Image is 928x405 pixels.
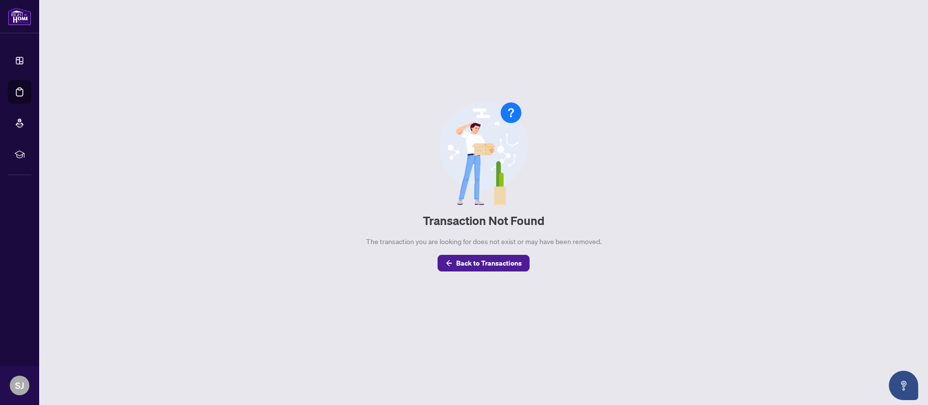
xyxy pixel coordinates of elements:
[8,7,31,25] img: logo
[366,236,602,247] div: The transaction you are looking for does not exist or may have been removed.
[15,379,24,392] span: SJ
[889,371,918,400] button: Open asap
[445,260,452,267] span: arrow-left
[423,213,544,228] h2: Transaction Not Found
[440,102,528,205] img: Null State Icon
[456,255,522,271] span: Back to Transactions
[438,255,530,271] button: Back to Transactions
